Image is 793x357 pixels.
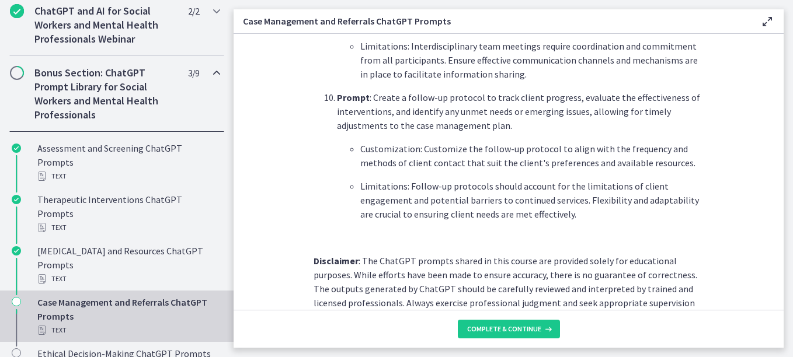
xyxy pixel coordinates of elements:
[360,39,704,81] p: Limitations: Interdisciplinary team meetings require coordination and commitment from all partici...
[34,66,177,122] h2: Bonus Section: ChatGPT Prompt Library for Social Workers and Mental Health Professionals
[12,195,21,204] i: Completed
[12,246,21,256] i: Completed
[37,272,220,286] div: Text
[337,92,370,103] strong: Prompt
[37,323,220,337] div: Text
[337,90,704,132] p: : Create a follow-up protocol to track client progress, evaluate the effectiveness of interventio...
[243,14,742,28] h3: Case Management and Referrals ChatGPT Prompts
[360,142,704,170] p: Customization: Customize the follow-up protocol to align with the frequency and methods of client...
[37,169,220,183] div: Text
[314,254,704,324] p: : The ChatGPT prompts shared in this course are provided solely for educational purposes. While e...
[458,320,560,338] button: Complete & continue
[37,192,220,235] div: Therapeutic Interventions ChatGPT Prompts
[12,143,21,153] i: Completed
[37,220,220,235] div: Text
[37,244,220,286] div: [MEDICAL_DATA] and Resources ChatGPT Prompts
[34,4,177,46] h2: ChatGPT and AI for Social Workers and Mental Health Professionals Webinar
[10,4,24,18] i: Completed
[360,179,704,221] p: Limitations: Follow-up protocols should account for the limitations of client engagement and pote...
[188,66,199,80] span: 3 / 9
[37,141,220,183] div: Assessment and Screening ChatGPT Prompts
[37,295,220,337] div: Case Management and Referrals ChatGPT Prompts
[467,324,541,334] span: Complete & continue
[314,255,359,267] strong: Disclaimer
[188,4,199,18] span: 2 / 2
